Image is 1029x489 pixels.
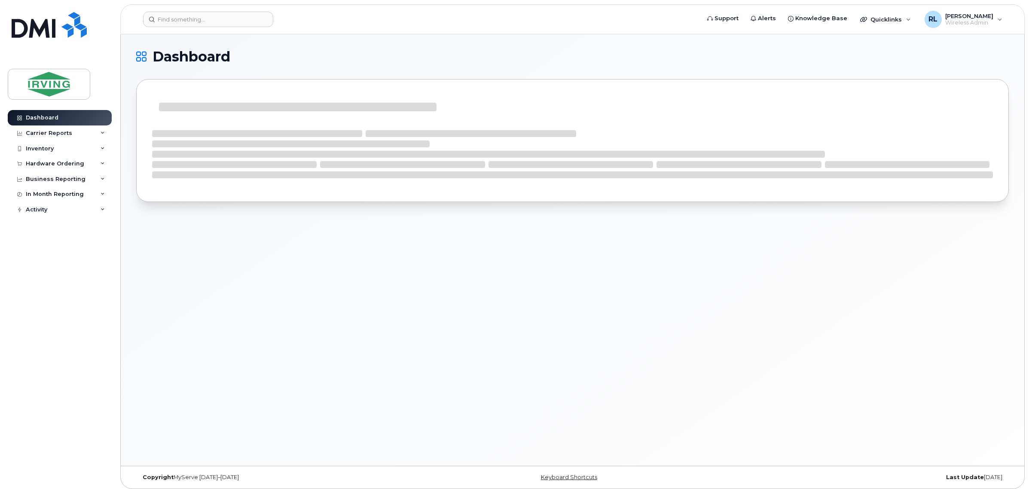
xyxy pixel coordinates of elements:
div: MyServe [DATE]–[DATE] [136,474,427,481]
div: [DATE] [718,474,1009,481]
strong: Copyright [143,474,174,480]
a: Keyboard Shortcuts [541,474,597,480]
span: Dashboard [153,50,230,63]
strong: Last Update [946,474,984,480]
